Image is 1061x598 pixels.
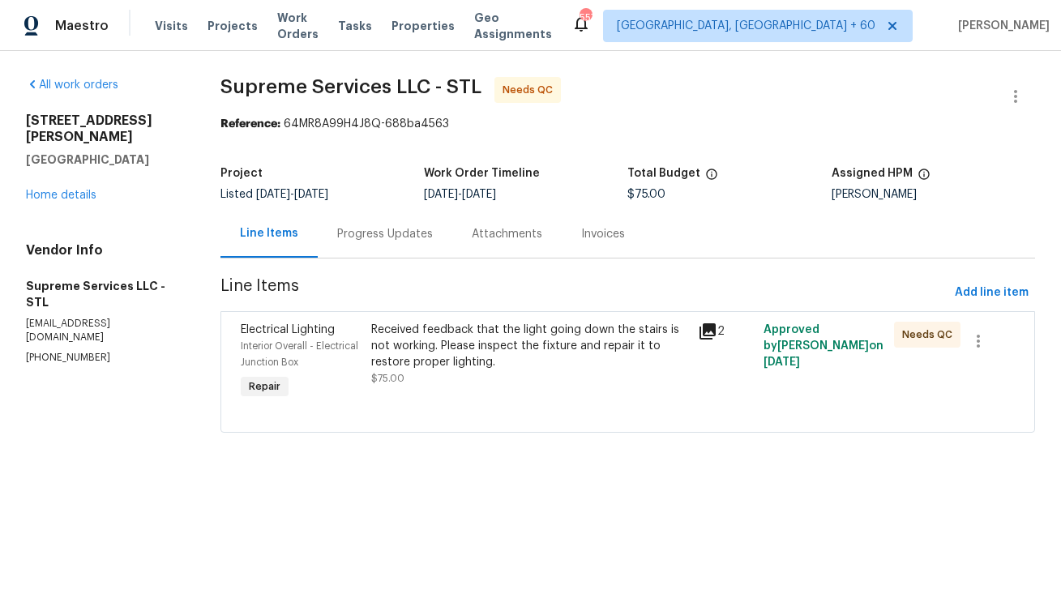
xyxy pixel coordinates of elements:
[256,189,290,200] span: [DATE]
[902,327,959,343] span: Needs QC
[338,20,372,32] span: Tasks
[503,82,559,98] span: Needs QC
[277,10,319,42] span: Work Orders
[220,118,280,130] b: Reference:
[371,322,688,370] div: Received feedback that the light going down the stairs is not working. Please inspect the fixture...
[955,283,1029,303] span: Add line item
[26,242,182,258] h4: Vendor Info
[220,278,948,308] span: Line Items
[474,10,552,42] span: Geo Assignments
[220,168,263,179] h5: Project
[240,225,298,241] div: Line Items
[832,168,913,179] h5: Assigned HPM
[424,189,458,200] span: [DATE]
[462,189,496,200] span: [DATE]
[242,378,287,395] span: Repair
[581,226,625,242] div: Invoices
[832,189,1035,200] div: [PERSON_NAME]
[627,189,665,200] span: $75.00
[391,18,455,34] span: Properties
[241,341,358,367] span: Interior Overall - Electrical Junction Box
[26,190,96,201] a: Home details
[26,79,118,91] a: All work orders
[698,322,754,341] div: 2
[371,374,404,383] span: $75.00
[424,168,540,179] h5: Work Order Timeline
[764,357,800,368] span: [DATE]
[424,189,496,200] span: -
[26,113,182,145] h2: [STREET_ADDRESS][PERSON_NAME]
[26,317,182,344] p: [EMAIL_ADDRESS][DOMAIN_NAME]
[26,351,182,365] p: [PHONE_NUMBER]
[220,77,481,96] span: Supreme Services LLC - STL
[337,226,433,242] div: Progress Updates
[627,168,700,179] h5: Total Budget
[220,116,1035,132] div: 64MR8A99H4J8Q-688ba4563
[220,189,328,200] span: Listed
[580,10,591,26] div: 557
[472,226,542,242] div: Attachments
[918,168,931,189] span: The hpm assigned to this work order.
[764,324,883,368] span: Approved by [PERSON_NAME] on
[55,18,109,34] span: Maestro
[26,152,182,168] h5: [GEOGRAPHIC_DATA]
[256,189,328,200] span: -
[294,189,328,200] span: [DATE]
[952,18,1050,34] span: [PERSON_NAME]
[705,168,718,189] span: The total cost of line items that have been proposed by Opendoor. This sum includes line items th...
[948,278,1035,308] button: Add line item
[207,18,258,34] span: Projects
[617,18,875,34] span: [GEOGRAPHIC_DATA], [GEOGRAPHIC_DATA] + 60
[241,324,335,335] span: Electrical Lighting
[26,278,182,310] h5: Supreme Services LLC - STL
[155,18,188,34] span: Visits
